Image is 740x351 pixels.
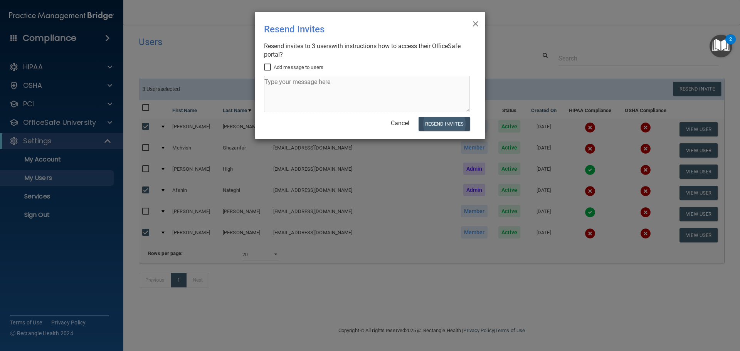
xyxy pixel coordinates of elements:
[391,119,409,127] a: Cancel
[710,35,732,57] button: Open Resource Center, 2 new notifications
[264,64,273,71] input: Add message to users
[472,15,479,30] span: ×
[264,63,323,72] label: Add message to users
[264,18,444,40] div: Resend Invites
[264,42,470,59] div: Resend invites to 3 user with instructions how to access their OfficeSafe portal?
[729,39,732,49] div: 2
[419,117,470,131] button: Resend Invites
[328,42,331,50] span: s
